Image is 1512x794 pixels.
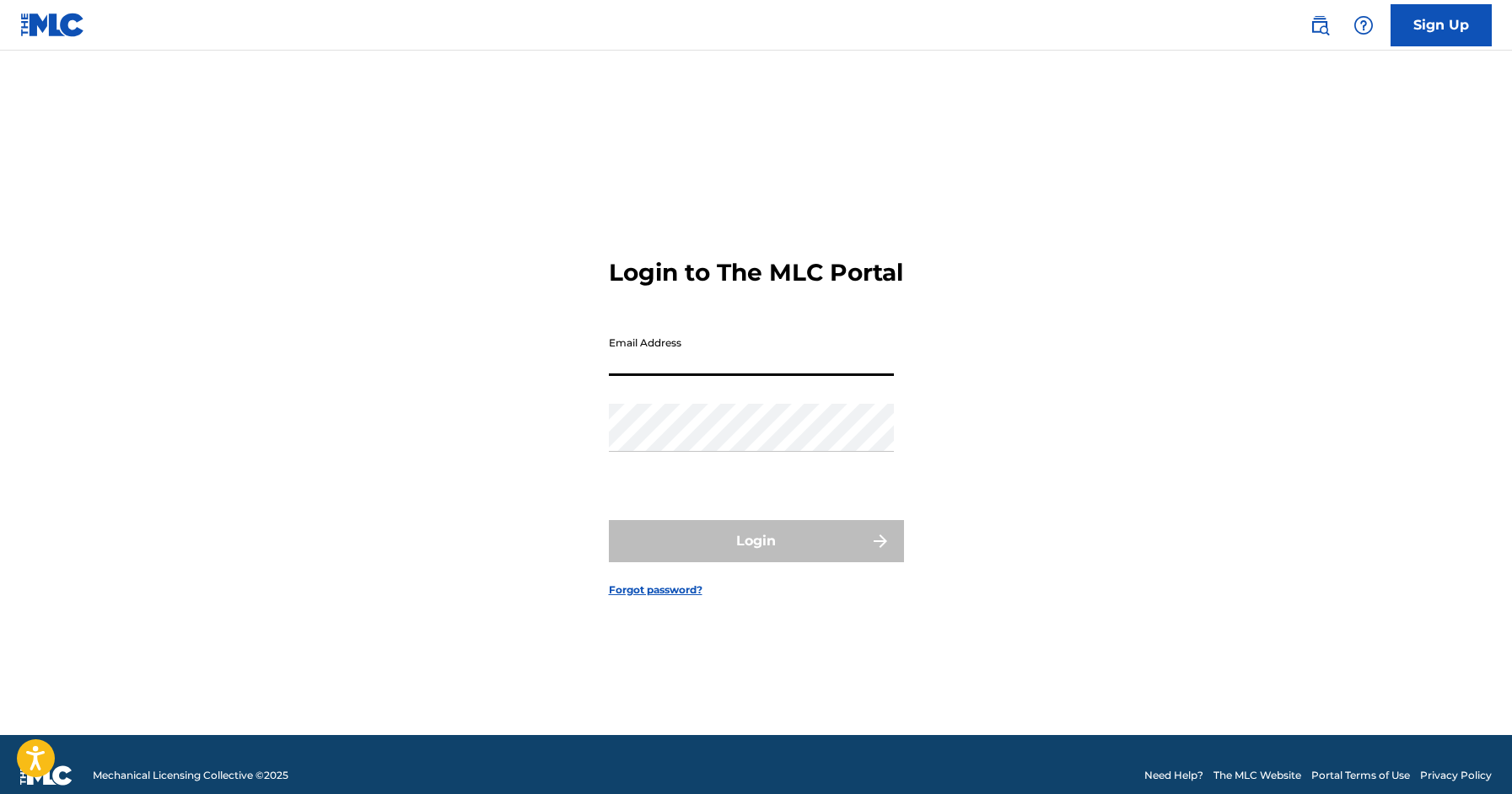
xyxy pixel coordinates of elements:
[609,582,702,598] a: Forgot password?
[1420,768,1492,783] a: Privacy Policy
[1353,15,1374,35] img: help
[1144,768,1203,783] a: Need Help?
[1213,768,1301,783] a: The MLC Website
[1428,713,1512,794] iframe: Chat Widget
[20,765,73,786] img: logo
[1311,768,1410,783] a: Portal Terms of Use
[20,13,85,37] img: MLC Logo
[1303,8,1337,42] a: Public Search
[1310,15,1330,35] img: search
[609,258,903,287] h3: Login to The MLC Portal
[1347,8,1380,42] div: Help
[1391,4,1492,46] a: Sign Up
[93,768,288,783] span: Mechanical Licensing Collective © 2025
